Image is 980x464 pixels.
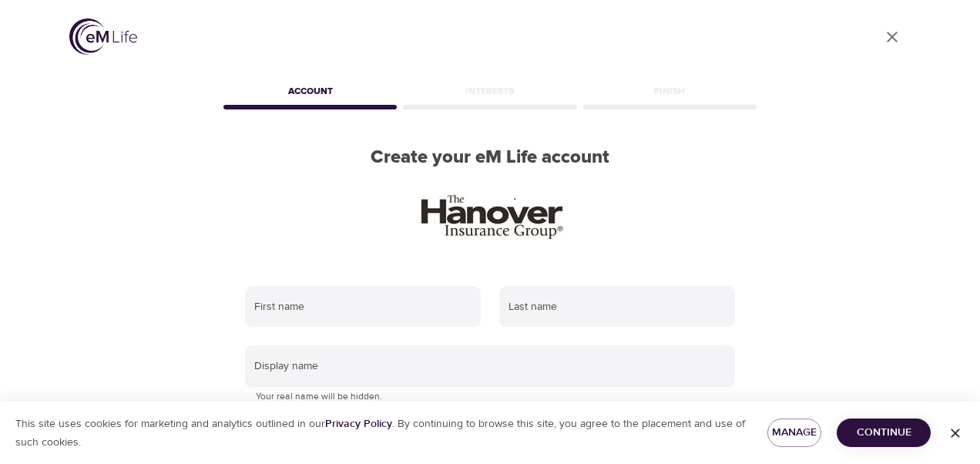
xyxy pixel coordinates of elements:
[220,146,760,169] h2: Create your eM Life account
[407,187,573,243] img: HIG_wordmrk_k.jpg
[256,389,724,405] p: Your real name will be hidden.
[325,417,392,431] a: Privacy Policy
[767,419,821,447] button: Manage
[849,423,918,442] span: Continue
[69,18,137,55] img: logo
[837,419,931,447] button: Continue
[874,18,911,55] a: close
[780,423,809,442] span: Manage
